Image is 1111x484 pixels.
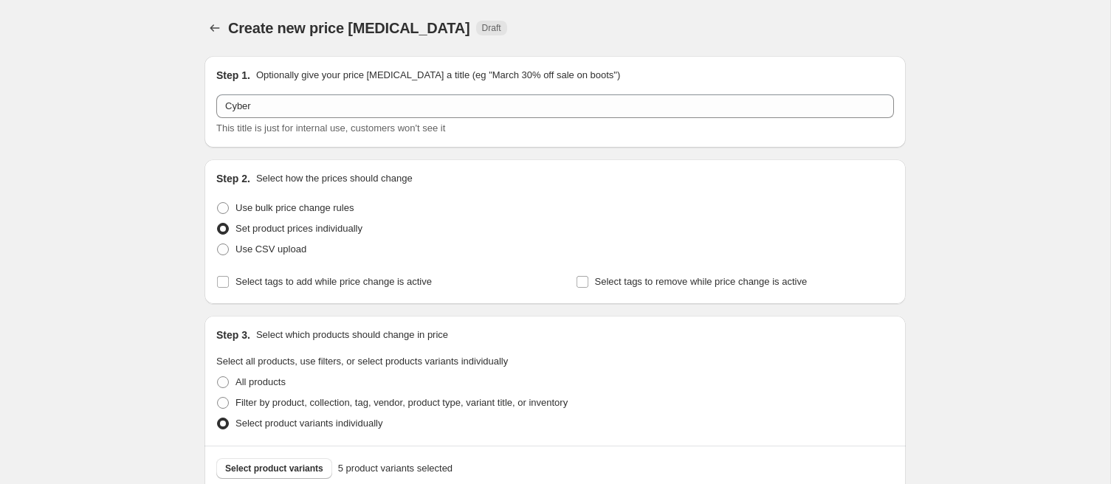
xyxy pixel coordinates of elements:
p: Select how the prices should change [256,171,413,186]
span: All products [235,376,286,387]
span: Set product prices individually [235,223,362,234]
span: Create new price [MEDICAL_DATA] [228,20,470,36]
span: Select product variants [225,463,323,474]
h2: Step 1. [216,68,250,83]
span: Select tags to add while price change is active [235,276,432,287]
span: This title is just for internal use, customers won't see it [216,122,445,134]
span: Draft [482,22,501,34]
span: Use bulk price change rules [235,202,354,213]
span: 5 product variants selected [338,461,453,476]
h2: Step 2. [216,171,250,186]
button: Select product variants [216,458,332,479]
span: Select tags to remove while price change is active [595,276,808,287]
h2: Step 3. [216,328,250,342]
input: 30% off holiday sale [216,94,894,118]
span: Select product variants individually [235,418,382,429]
button: Price change jobs [204,18,225,38]
span: Use CSV upload [235,243,306,255]
p: Optionally give your price [MEDICAL_DATA] a title (eg "March 30% off sale on boots") [256,68,620,83]
span: Filter by product, collection, tag, vendor, product type, variant title, or inventory [235,397,568,408]
p: Select which products should change in price [256,328,448,342]
span: Select all products, use filters, or select products variants individually [216,356,508,367]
